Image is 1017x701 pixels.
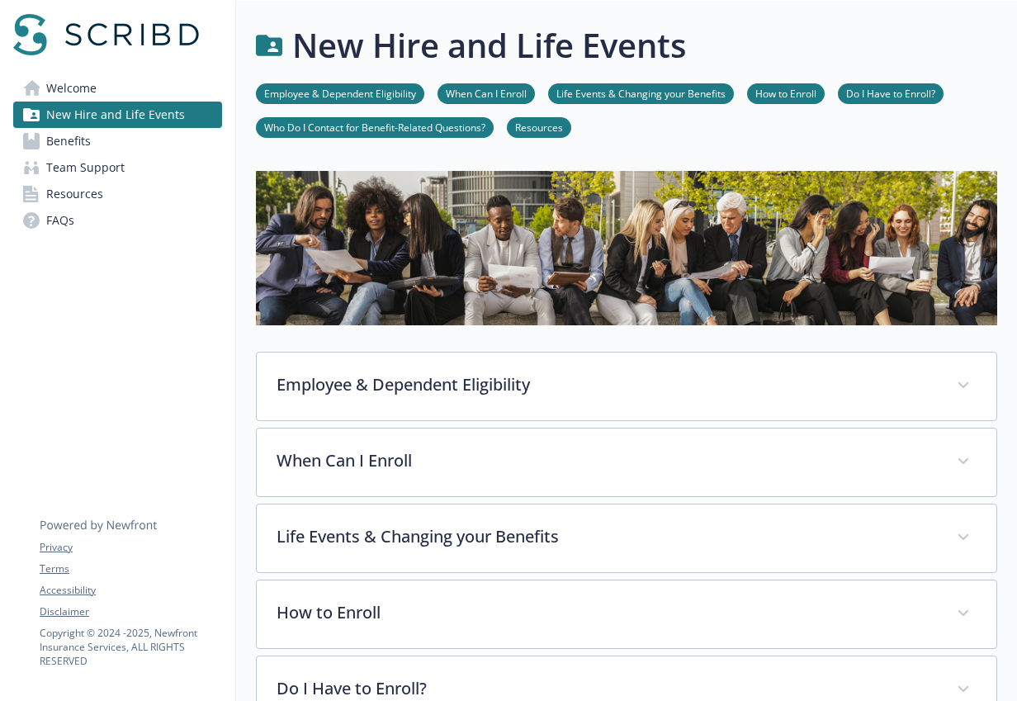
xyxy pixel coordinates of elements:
[46,128,91,154] span: Benefits
[507,119,571,135] a: Resources
[277,372,937,397] p: Employee & Dependent Eligibility
[46,181,103,207] span: Resources
[40,583,221,598] a: Accessibility
[13,102,222,128] a: New Hire and Life Events
[257,580,996,648] div: How to Enroll
[548,85,734,101] a: Life Events & Changing your Benefits
[257,504,996,572] div: Life Events & Changing your Benefits
[13,128,222,154] a: Benefits
[13,207,222,234] a: FAQs
[277,600,937,625] p: How to Enroll
[46,154,125,181] span: Team Support
[13,154,222,181] a: Team Support
[438,85,535,101] a: When Can I Enroll
[257,429,996,496] div: When Can I Enroll
[40,604,221,619] a: Disclaimer
[747,85,825,101] a: How to Enroll
[40,561,221,576] a: Terms
[277,524,937,549] p: Life Events & Changing your Benefits
[292,21,686,70] h1: New Hire and Life Events
[46,102,185,128] span: New Hire and Life Events
[46,207,74,234] span: FAQs
[256,171,997,325] img: new hire page banner
[838,85,944,101] a: Do I Have to Enroll?
[256,119,494,135] a: Who Do I Contact for Benefit-Related Questions?
[13,75,222,102] a: Welcome
[256,85,424,101] a: Employee & Dependent Eligibility
[277,676,937,701] p: Do I Have to Enroll?
[46,75,97,102] span: Welcome
[13,181,222,207] a: Resources
[40,626,221,668] p: Copyright © 2024 - 2025 , Newfront Insurance Services, ALL RIGHTS RESERVED
[257,353,996,420] div: Employee & Dependent Eligibility
[40,540,221,555] a: Privacy
[277,448,937,473] p: When Can I Enroll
